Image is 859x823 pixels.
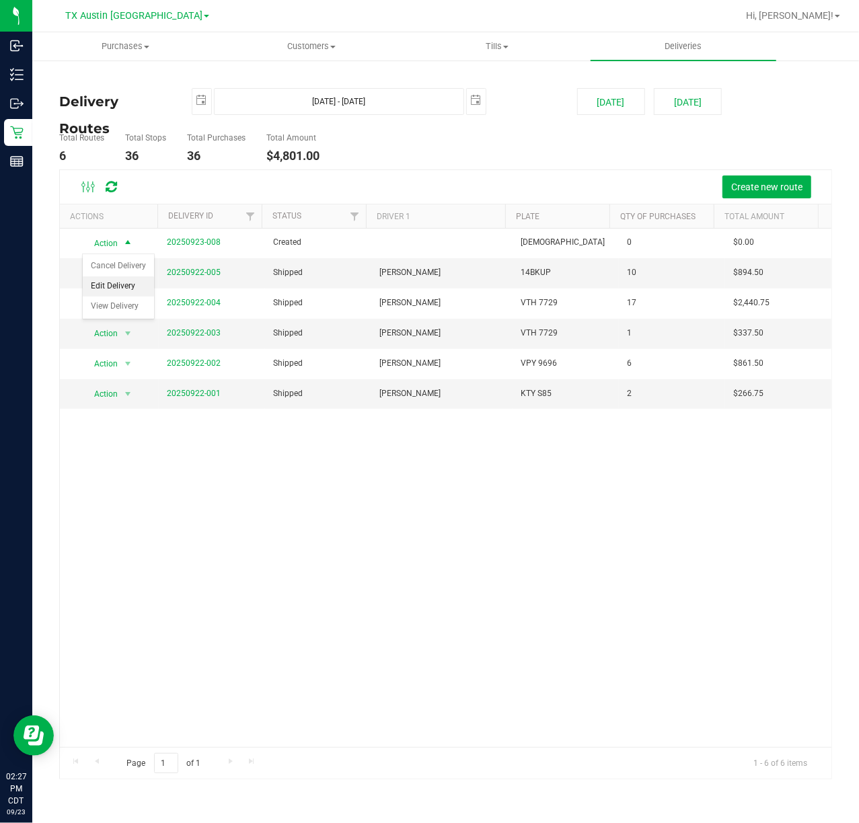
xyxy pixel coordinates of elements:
span: Action [83,354,119,373]
span: Action [83,234,119,253]
a: Customers [219,32,405,61]
span: select [467,89,486,112]
span: Shipped [273,387,303,400]
span: [DEMOGRAPHIC_DATA] [521,236,605,249]
h5: Total Amount [266,134,320,143]
span: 10 [627,266,636,279]
span: VTH 7729 [521,297,558,309]
button: Create new route [722,175,811,198]
inline-svg: Inventory [10,68,24,81]
input: 1 [154,753,178,774]
span: [PERSON_NAME] [379,297,441,309]
span: Deliveries [646,40,720,52]
a: Purchases [32,32,219,61]
p: 09/23 [6,807,26,817]
span: Purchases [33,40,218,52]
span: Page of 1 [115,753,212,774]
span: Created [273,236,301,249]
th: Total Amount [714,204,818,228]
span: Shipped [273,297,303,309]
span: 14BKUP [521,266,551,279]
li: Edit Delivery [83,276,154,297]
h4: 36 [125,149,166,163]
a: Status [272,211,301,221]
span: Shipped [273,327,303,340]
a: Qty of Purchases [620,212,696,221]
span: Action [83,385,119,403]
span: 17 [627,297,636,309]
span: 1 - 6 of 6 items [743,753,818,773]
a: 20250922-004 [167,298,221,307]
span: 0 [627,236,632,249]
span: Action [83,324,119,343]
h5: Total Routes [59,134,104,143]
p: 02:27 PM CDT [6,771,26,807]
span: 6 [627,357,632,370]
h4: $4,801.00 [266,149,320,163]
span: Create new route [731,182,802,192]
h4: 6 [59,149,104,163]
a: 20250922-001 [167,389,221,398]
span: $266.75 [733,387,763,400]
span: $0.00 [733,236,754,249]
a: Plate [516,212,539,221]
span: 1 [627,327,632,340]
a: 20250923-008 [167,237,221,247]
span: [PERSON_NAME] [379,266,441,279]
inline-svg: Outbound [10,97,24,110]
button: [DATE] [654,88,722,115]
span: $861.50 [733,357,763,370]
a: 20250922-002 [167,358,221,368]
inline-svg: Reports [10,155,24,168]
th: Driver 1 [366,204,505,228]
a: 20250922-005 [167,268,221,277]
li: View Delivery [83,297,154,317]
span: $337.50 [733,327,763,340]
inline-svg: Retail [10,126,24,139]
span: Tills [405,40,590,52]
a: Delivery ID [168,211,213,221]
button: [DATE] [577,88,645,115]
h5: Total Purchases [187,134,246,143]
a: Filter [239,204,262,227]
span: Hi, [PERSON_NAME]! [746,10,833,21]
span: Customers [219,40,404,52]
a: Tills [404,32,591,61]
span: select [120,385,137,403]
span: [PERSON_NAME] [379,357,441,370]
span: select [120,234,137,253]
span: $2,440.75 [733,297,770,309]
span: select [120,324,137,343]
inline-svg: Inbound [10,39,24,52]
div: Actions [70,212,152,221]
span: TX Austin [GEOGRAPHIC_DATA] [65,10,202,22]
h4: 36 [187,149,246,163]
a: Filter [344,204,366,227]
span: Shipped [273,266,303,279]
h4: Delivery Routes [59,88,172,115]
span: Shipped [273,357,303,370]
h5: Total Stops [125,134,166,143]
span: VPY 9696 [521,357,557,370]
span: 2 [627,387,632,400]
a: Deliveries [591,32,777,61]
iframe: Resource center [13,715,54,756]
span: KTY S85 [521,387,552,400]
a: 20250922-003 [167,328,221,338]
li: Cancel Delivery [83,256,154,276]
span: $894.50 [733,266,763,279]
span: [PERSON_NAME] [379,387,441,400]
span: VTH 7729 [521,327,558,340]
span: select [120,354,137,373]
span: select [192,89,211,112]
span: [PERSON_NAME] [379,327,441,340]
